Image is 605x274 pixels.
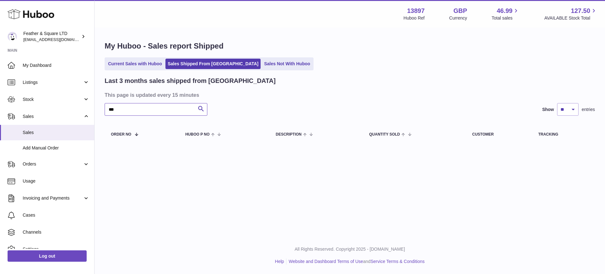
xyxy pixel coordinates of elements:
a: Sales Not With Huboo [262,59,312,69]
img: feathernsquare@gmail.com [8,32,17,41]
a: Current Sales with Huboo [106,59,164,69]
span: Total sales [492,15,520,21]
span: Order No [111,132,131,137]
span: Cases [23,212,89,218]
label: Show [542,107,554,113]
li: and [286,259,424,265]
span: Huboo P no [185,132,210,137]
span: 127.50 [571,7,590,15]
div: Customer [472,132,526,137]
a: 127.50 AVAILABLE Stock Total [544,7,597,21]
span: Description [276,132,302,137]
span: Listings [23,79,83,85]
h1: My Huboo - Sales report Shipped [105,41,595,51]
strong: GBP [453,7,467,15]
a: Service Terms & Conditions [371,259,425,264]
div: Huboo Ref [404,15,425,21]
span: AVAILABLE Stock Total [544,15,597,21]
a: 46.99 Total sales [492,7,520,21]
span: Invoicing and Payments [23,195,83,201]
span: Orders [23,161,83,167]
a: Website and Dashboard Terms of Use [289,259,363,264]
span: Stock [23,96,83,102]
a: Help [275,259,284,264]
span: Quantity Sold [369,132,400,137]
a: Sales Shipped From [GEOGRAPHIC_DATA] [165,59,261,69]
h2: Last 3 months sales shipped from [GEOGRAPHIC_DATA] [105,77,276,85]
h3: This page is updated every 15 minutes [105,91,593,98]
span: My Dashboard [23,62,89,68]
a: Log out [8,250,87,262]
span: Add Manual Order [23,145,89,151]
span: Usage [23,178,89,184]
p: All Rights Reserved. Copyright 2025 - [DOMAIN_NAME] [100,246,600,252]
span: 46.99 [497,7,512,15]
span: Settings [23,246,89,252]
span: Sales [23,114,83,120]
span: Channels [23,229,89,235]
span: Sales [23,130,89,136]
div: Currency [449,15,467,21]
strong: 13897 [407,7,425,15]
div: Tracking [538,132,589,137]
div: Feather & Square LTD [23,31,80,43]
span: entries [582,107,595,113]
span: [EMAIL_ADDRESS][DOMAIN_NAME] [23,37,93,42]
